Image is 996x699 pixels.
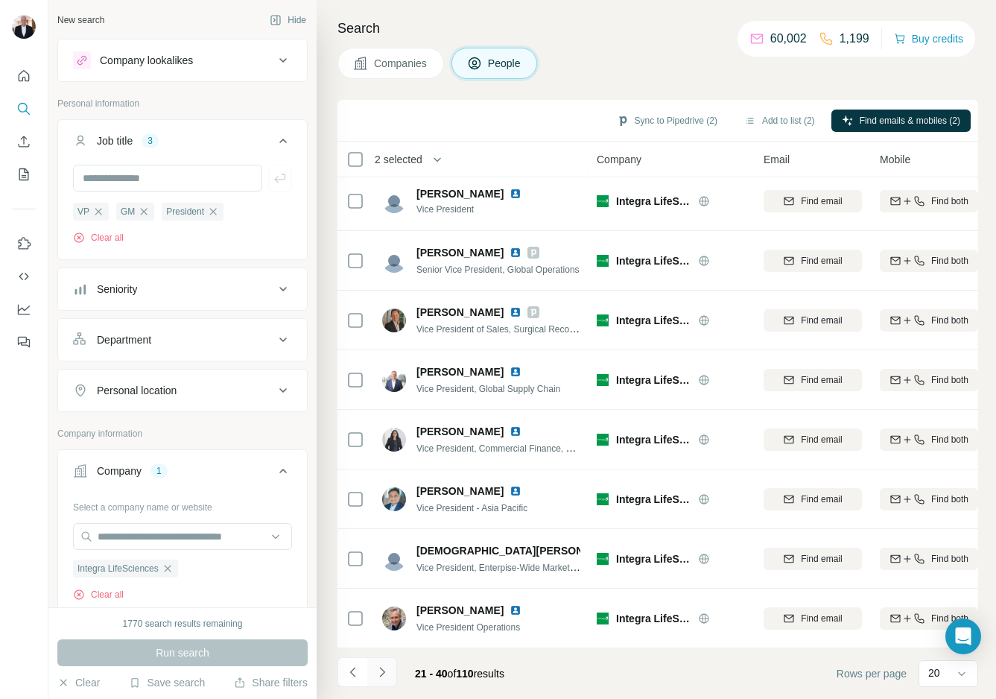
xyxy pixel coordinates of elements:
[150,464,168,478] div: 1
[58,373,307,408] button: Personal location
[367,657,397,687] button: Navigate to next page
[97,383,177,398] div: Personal location
[616,432,691,447] span: Integra LifeSciences
[166,205,204,218] span: President
[860,114,960,127] span: Find emails & mobiles (2)
[764,548,862,570] button: Find email
[416,364,504,379] span: [PERSON_NAME]
[415,668,504,680] span: results
[931,433,968,446] span: Find both
[77,205,89,218] span: VP
[12,161,36,188] button: My lists
[510,604,521,616] img: LinkedIn logo
[616,492,691,507] span: Integra LifeSciences
[234,675,308,690] button: Share filters
[764,428,862,451] button: Find email
[880,369,978,391] button: Find both
[616,313,691,328] span: Integra LifeSciences
[58,42,307,78] button: Company lookalikes
[382,368,406,392] img: Avatar
[597,434,609,446] img: Logo of Integra LifeSciences
[880,607,978,630] button: Find both
[764,369,862,391] button: Find email
[416,543,624,558] span: [DEMOGRAPHIC_DATA][PERSON_NAME]
[510,366,521,378] img: LinkedIn logo
[129,675,205,690] button: Save search
[831,110,971,132] button: Find emails & mobiles (2)
[337,18,978,39] h4: Search
[801,433,842,446] span: Find email
[734,110,825,132] button: Add to list (2)
[931,373,968,387] span: Find both
[416,485,504,497] span: [PERSON_NAME]
[597,314,609,326] img: Logo of Integra LifeSciences
[764,607,862,630] button: Find email
[416,424,504,439] span: [PERSON_NAME]
[801,314,842,327] span: Find email
[58,453,307,495] button: Company1
[142,134,159,148] div: 3
[510,426,521,437] img: LinkedIn logo
[382,189,406,213] img: Avatar
[12,15,36,39] img: Avatar
[12,128,36,155] button: Enrich CSV
[840,30,869,48] p: 1,199
[123,617,243,630] div: 1770 search results remaining
[880,250,978,272] button: Find both
[12,329,36,355] button: Feedback
[616,551,691,566] span: Integra LifeSciences
[456,668,473,680] span: 110
[880,548,978,570] button: Find both
[382,249,406,273] img: Avatar
[416,503,527,513] span: Vice President - Asia Pacific
[375,152,422,167] span: 2 selected
[416,622,520,633] span: Vice President Operations
[12,230,36,257] button: Use Surfe on LinkedIn
[837,666,907,681] span: Rows per page
[97,332,151,347] div: Department
[77,562,159,575] span: Integra LifeSciences
[382,428,406,452] img: Avatar
[416,186,504,201] span: [PERSON_NAME]
[73,495,292,514] div: Select a company name or website
[931,552,968,566] span: Find both
[416,384,560,394] span: Vice President, Global Supply Chain
[416,442,673,454] span: Vice President, Commercial Finance, Codman Specialty Surgical
[597,195,609,207] img: Logo of Integra LifeSciences
[121,205,135,218] span: GM
[73,231,124,244] button: Clear all
[931,612,968,625] span: Find both
[801,194,842,208] span: Find email
[415,668,448,680] span: 21 - 40
[764,152,790,167] span: Email
[880,190,978,212] button: Find both
[382,309,406,332] img: Avatar
[12,95,36,122] button: Search
[100,53,193,68] div: Company lookalikes
[606,110,728,132] button: Sync to Pipedrive (2)
[880,428,978,451] button: Find both
[448,668,457,680] span: of
[880,488,978,510] button: Find both
[57,675,100,690] button: Clear
[931,314,968,327] span: Find both
[597,374,609,386] img: Logo of Integra LifeSciences
[510,306,521,318] img: LinkedIn logo
[416,265,580,275] span: Senior Vice President, Global Operations
[764,309,862,332] button: Find email
[12,63,36,89] button: Quick start
[12,263,36,290] button: Use Surfe API
[97,282,137,297] div: Seniority
[58,322,307,358] button: Department
[337,657,367,687] button: Navigate to previous page
[97,133,133,148] div: Job title
[931,254,968,268] span: Find both
[97,464,142,478] div: Company
[616,194,691,209] span: Integra LifeSciences
[57,427,308,440] p: Company information
[416,245,504,260] span: [PERSON_NAME]
[58,123,307,165] button: Job title3
[801,552,842,566] span: Find email
[597,493,609,505] img: Logo of Integra LifeSciences
[416,323,608,335] span: Vice President of Sales, Surgical Reconstruction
